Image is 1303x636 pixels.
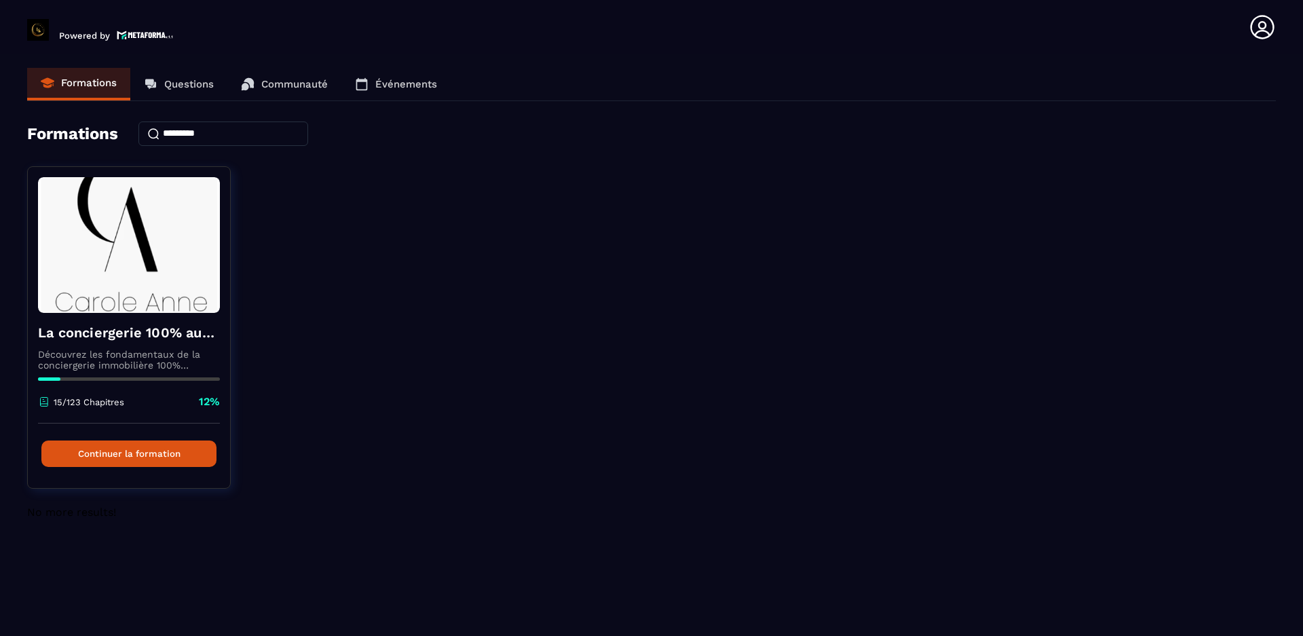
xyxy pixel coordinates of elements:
[117,29,174,41] img: logo
[59,31,110,41] p: Powered by
[38,177,220,313] img: formation-background
[38,323,220,342] h4: La conciergerie 100% automatisée
[375,78,437,90] p: Événements
[199,394,220,409] p: 12%
[261,78,328,90] p: Communauté
[27,19,49,41] img: logo-branding
[27,166,248,506] a: formation-backgroundLa conciergerie 100% automatiséeDécouvrez les fondamentaux de la conciergerie...
[54,397,124,407] p: 15/123 Chapitres
[27,124,118,143] h4: Formations
[61,77,117,89] p: Formations
[27,506,116,519] span: No more results!
[27,68,130,100] a: Formations
[130,68,227,100] a: Questions
[38,349,220,371] p: Découvrez les fondamentaux de la conciergerie immobilière 100% automatisée. Cette formation est c...
[227,68,341,100] a: Communauté
[164,78,214,90] p: Questions
[341,68,451,100] a: Événements
[41,441,216,467] button: Continuer la formation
